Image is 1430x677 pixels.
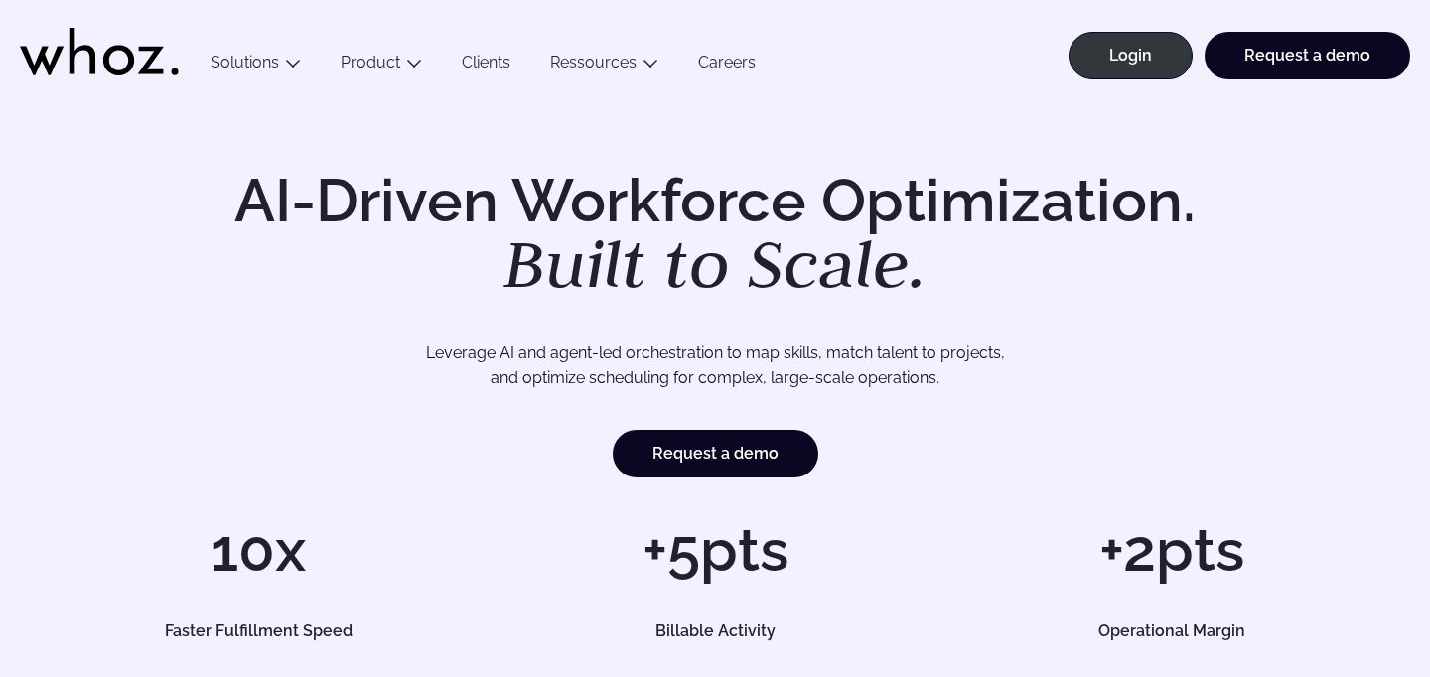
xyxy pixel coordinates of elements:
h1: AI-Driven Workforce Optimization. [207,171,1223,298]
button: Solutions [191,53,321,79]
em: Built to Scale. [503,219,927,307]
h5: Faster Fulfillment Speed [62,623,455,639]
a: Clients [442,53,530,79]
a: Ressources [550,53,637,71]
button: Product [321,53,442,79]
a: Login [1069,32,1193,79]
p: Leverage AI and agent-led orchestration to map skills, match talent to projects, and optimize sch... [107,340,1323,391]
h5: Operational Margin [975,623,1368,639]
button: Ressources [530,53,678,79]
a: Product [341,53,400,71]
a: Request a demo [613,430,818,477]
h1: 10x [40,520,477,580]
h1: +2pts [953,520,1390,580]
h1: +5pts [497,520,933,580]
h5: Billable Activity [518,623,912,639]
iframe: Chatbot [1299,546,1402,649]
a: Request a demo [1205,32,1410,79]
a: Careers [678,53,776,79]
